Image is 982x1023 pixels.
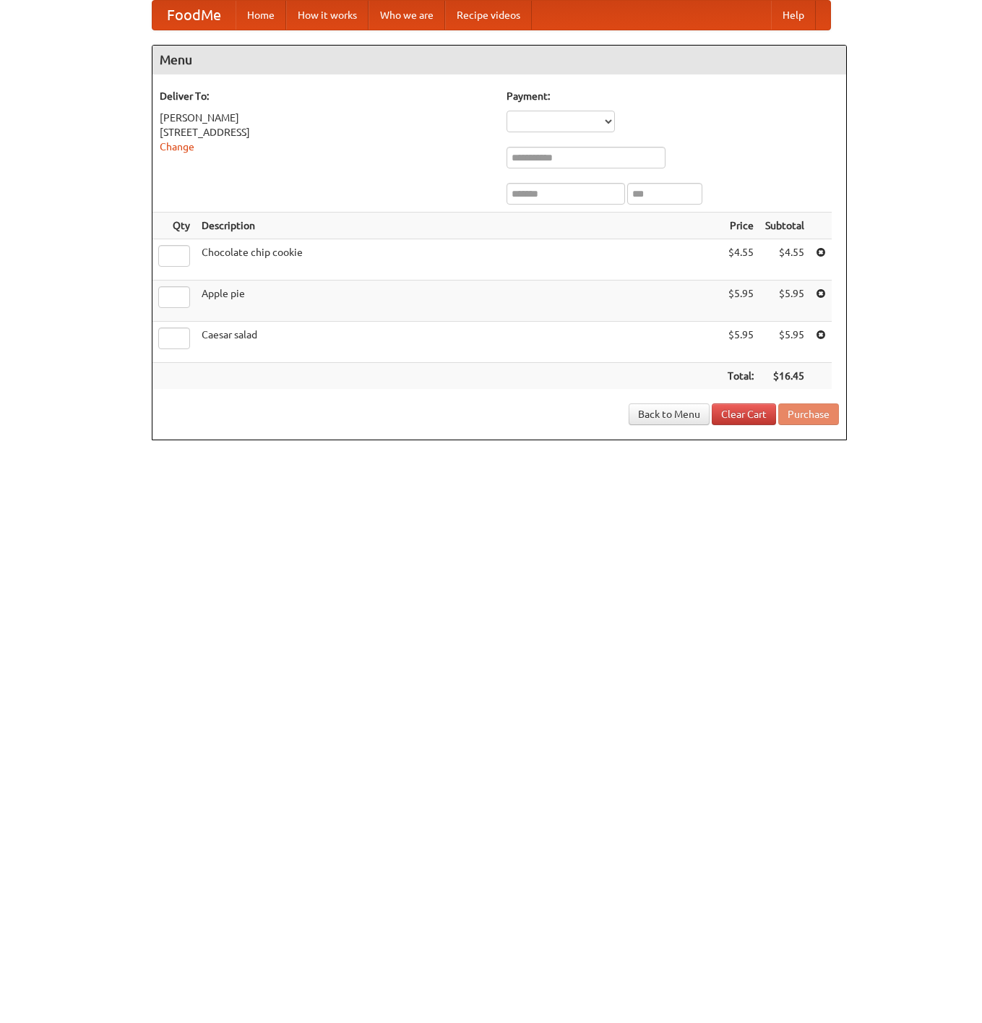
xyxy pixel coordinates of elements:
[771,1,816,30] a: Help
[152,46,846,74] h4: Menu
[722,213,759,239] th: Price
[286,1,369,30] a: How it works
[160,111,492,125] div: [PERSON_NAME]
[759,239,810,281] td: $4.55
[152,213,196,239] th: Qty
[196,281,722,322] td: Apple pie
[778,403,839,425] button: Purchase
[160,141,194,153] a: Change
[722,281,759,322] td: $5.95
[629,403,710,425] a: Back to Menu
[369,1,445,30] a: Who we are
[152,1,236,30] a: FoodMe
[160,125,492,140] div: [STREET_ADDRESS]
[722,239,759,281] td: $4.55
[196,213,722,239] th: Description
[759,322,810,363] td: $5.95
[712,403,776,425] a: Clear Cart
[160,89,492,103] h5: Deliver To:
[759,281,810,322] td: $5.95
[445,1,532,30] a: Recipe videos
[722,322,759,363] td: $5.95
[196,322,722,363] td: Caesar salad
[236,1,286,30] a: Home
[196,239,722,281] td: Chocolate chip cookie
[759,363,810,390] th: $16.45
[759,213,810,239] th: Subtotal
[507,89,839,103] h5: Payment:
[722,363,759,390] th: Total:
